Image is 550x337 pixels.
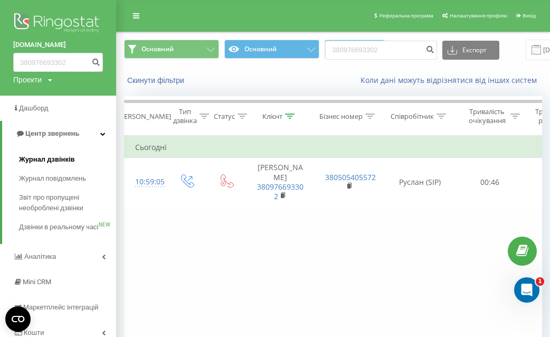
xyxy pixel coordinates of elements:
a: Журнал повідомлень [19,169,116,188]
button: Скинути фільтри [124,76,189,85]
div: Тип дзвінка [173,107,197,125]
a: 380976693302 [257,182,304,201]
div: [PERSON_NAME] [118,112,171,121]
input: Пошук за номером [13,53,103,72]
a: Коли дані можуть відрізнятися вiд інших систем [361,75,542,85]
span: Центр звернень [25,129,79,137]
span: Дзвінки в реальному часі [19,222,98,232]
div: Клієнт [262,112,282,121]
div: Статус [214,112,235,121]
a: Журнал дзвінків [19,150,116,169]
span: Дашборд [19,104,49,112]
span: Журнал повідомлень [19,173,86,184]
span: Вихід [523,13,536,18]
span: Журнал дзвінків [19,154,75,165]
span: Маркетплейс інтеграцій [23,303,99,311]
span: Реферальна програма [379,13,433,18]
span: Аналiтика [24,252,56,260]
button: Основний [224,40,319,59]
span: Налаштування профілю [450,13,507,18]
div: Співробітник [391,112,434,121]
td: 00:46 [457,158,523,207]
div: 10:59:05 [135,172,156,192]
span: Mini CRM [23,278,51,286]
span: Звіт про пропущені необроблені дзвінки [19,192,111,213]
a: Дзвінки в реальному часіNEW [19,218,116,237]
span: Кошти [24,329,44,336]
td: Руслан (SIP) [383,158,457,207]
input: Пошук за номером [325,41,437,60]
span: Основний [141,45,174,53]
iframe: Intercom live chat [514,277,539,303]
div: Бізнес номер [319,112,363,121]
div: Тривалість очікування [466,107,508,125]
td: [PERSON_NAME] [246,158,315,207]
button: Основний [124,40,219,59]
a: 380505405572 [325,172,376,182]
a: Центр звернень [2,121,116,146]
span: 1 [536,277,544,286]
img: Ringostat logo [13,11,103,37]
a: [DOMAIN_NAME] [13,40,103,50]
button: Експорт [442,41,499,60]
button: Open CMP widget [5,306,31,332]
button: Графік [325,40,385,59]
a: Звіт про пропущені необроблені дзвінки [19,188,116,218]
div: Проекти [13,74,42,85]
